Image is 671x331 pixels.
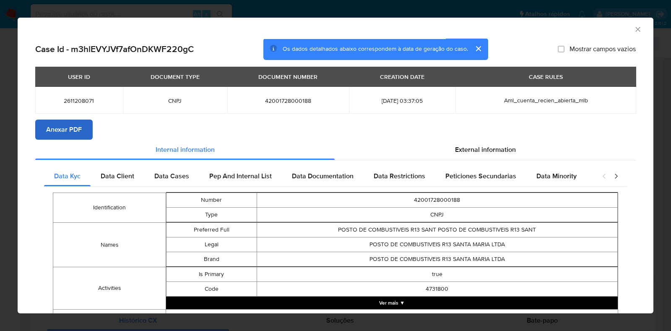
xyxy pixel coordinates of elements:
[253,70,322,84] div: DOCUMENT NUMBER
[634,25,641,33] button: Fechar a janela
[63,70,95,84] div: USER ID
[18,18,653,313] div: closure-recommendation-modal
[504,96,588,104] span: Aml_cuenta_recien_abierta_mlb
[283,45,468,53] span: Os dados detalhados abaixo correspondem à data de geração do caso.
[468,39,488,59] button: cerrar
[237,97,339,104] span: 42001728000188
[54,171,81,181] span: Data Kyc
[257,193,618,208] td: 42001728000188
[35,140,636,160] div: Detailed info
[53,310,166,324] td: Primary Activity Code
[166,223,257,237] td: Preferred Full
[154,171,189,181] span: Data Cases
[35,44,194,55] h2: Case Id - m3hlEVYJVf7afOnDKWF220gC
[374,171,425,181] span: Data Restrictions
[257,267,618,282] td: true
[133,97,217,104] span: CNPJ
[53,223,166,267] td: Names
[166,282,257,297] td: Code
[257,252,618,267] td: POSTO DE COMBUSTIVEIS R13 SANTA MARIA LTDA
[558,46,564,52] input: Mostrar campos vazios
[445,171,516,181] span: Peticiones Secundarias
[257,237,618,252] td: POSTO DE COMBUSTIVEIS R13 SANTA MARIA LTDA
[257,282,618,297] td: 4731800
[455,145,516,154] span: External information
[101,171,134,181] span: Data Client
[257,223,618,237] td: POSTO DE COMBUSTIVEIS R13 SANT POSTO DE COMBUSTIVEIS R13 SANT
[156,145,215,154] span: Internal information
[524,70,568,84] div: CASE RULES
[53,267,166,310] td: Activities
[166,193,257,208] td: Number
[146,70,205,84] div: DOCUMENT TYPE
[209,171,272,181] span: Pep And Internal List
[166,208,257,222] td: Type
[166,267,257,282] td: Is Primary
[359,97,445,104] span: [DATE] 03:37:05
[166,252,257,267] td: Brand
[53,193,166,223] td: Identification
[44,166,593,186] div: Detailed internal info
[257,208,618,222] td: CNPJ
[536,171,577,181] span: Data Minority
[292,171,354,181] span: Data Documentation
[166,310,618,324] td: 4731800
[166,297,618,309] button: Expand array
[46,120,82,139] span: Anexar PDF
[375,70,429,84] div: CREATION DATE
[45,97,113,104] span: 2611208071
[570,45,636,53] span: Mostrar campos vazios
[166,237,257,252] td: Legal
[35,120,93,140] button: Anexar PDF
